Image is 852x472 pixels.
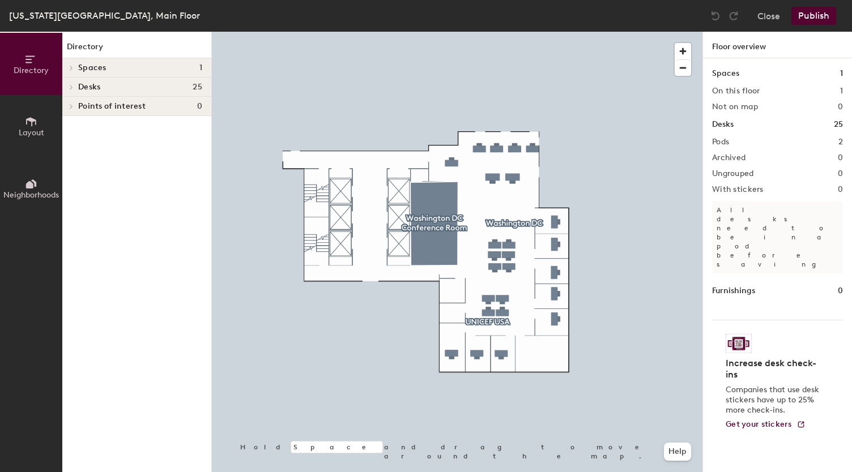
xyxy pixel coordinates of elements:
[712,285,755,297] h1: Furnishings
[712,87,760,96] h2: On this floor
[838,169,843,178] h2: 0
[712,185,764,194] h2: With stickers
[710,10,721,22] img: Undo
[791,7,836,25] button: Publish
[726,385,823,415] p: Companies that use desk stickers have up to 25% more check-ins.
[703,32,852,58] h1: Floor overview
[14,66,49,75] span: Directory
[838,285,843,297] h1: 0
[9,8,200,23] div: [US_STATE][GEOGRAPHIC_DATA], Main Floor
[726,420,806,430] a: Get your stickers
[712,169,754,178] h2: Ungrouped
[197,102,202,111] span: 0
[19,128,44,138] span: Layout
[838,138,843,147] h2: 2
[838,153,843,162] h2: 0
[3,190,59,200] span: Neighborhoods
[199,63,202,72] span: 1
[726,358,823,380] h4: Increase desk check-ins
[62,41,211,58] h1: Directory
[78,83,100,92] span: Desks
[840,87,843,96] h2: 1
[193,83,202,92] span: 25
[726,419,792,429] span: Get your stickers
[726,334,752,353] img: Sticker logo
[712,102,758,111] h2: Not on map
[712,201,843,273] p: All desks need to be in a pod before saving
[838,185,843,194] h2: 0
[712,67,739,80] h1: Spaces
[712,118,734,131] h1: Desks
[728,10,739,22] img: Redo
[834,118,843,131] h1: 25
[838,102,843,111] h2: 0
[664,443,691,461] button: Help
[712,138,729,147] h2: Pods
[78,63,107,72] span: Spaces
[712,153,746,162] h2: Archived
[840,67,843,80] h1: 1
[78,102,146,111] span: Points of interest
[757,7,780,25] button: Close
